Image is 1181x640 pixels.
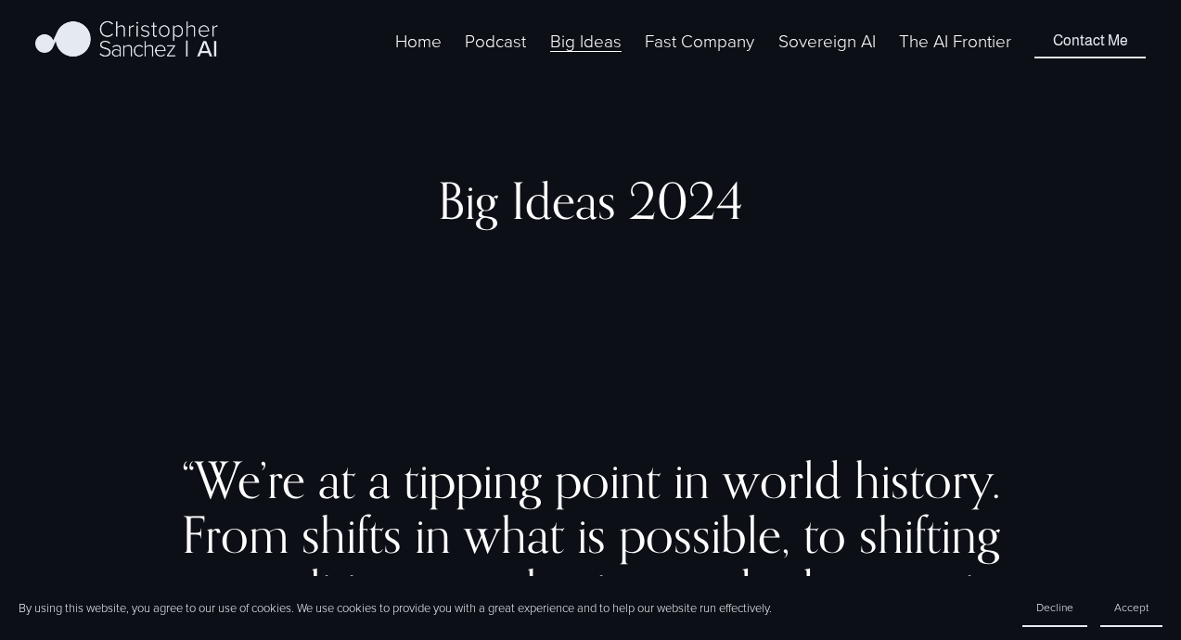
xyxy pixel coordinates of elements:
a: folder dropdown [645,27,754,55]
img: Christopher Sanchez | AI [35,18,218,64]
a: The AI Frontier [899,27,1011,55]
a: Podcast [465,27,526,55]
button: Decline [1022,589,1087,627]
span: Fast Company [645,29,754,54]
h2: Big Ideas 2024 [175,173,1006,228]
p: By using this website, you agree to our use of cookies. We use cookies to provide you with a grea... [19,599,772,616]
a: Contact Me [1034,23,1145,58]
span: Accept [1114,599,1149,615]
button: Accept [1100,589,1162,627]
a: Home [395,27,442,55]
a: Sovereign AI [778,27,876,55]
a: folder dropdown [550,27,622,55]
span: Big Ideas [550,29,622,54]
span: Decline [1036,599,1073,615]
